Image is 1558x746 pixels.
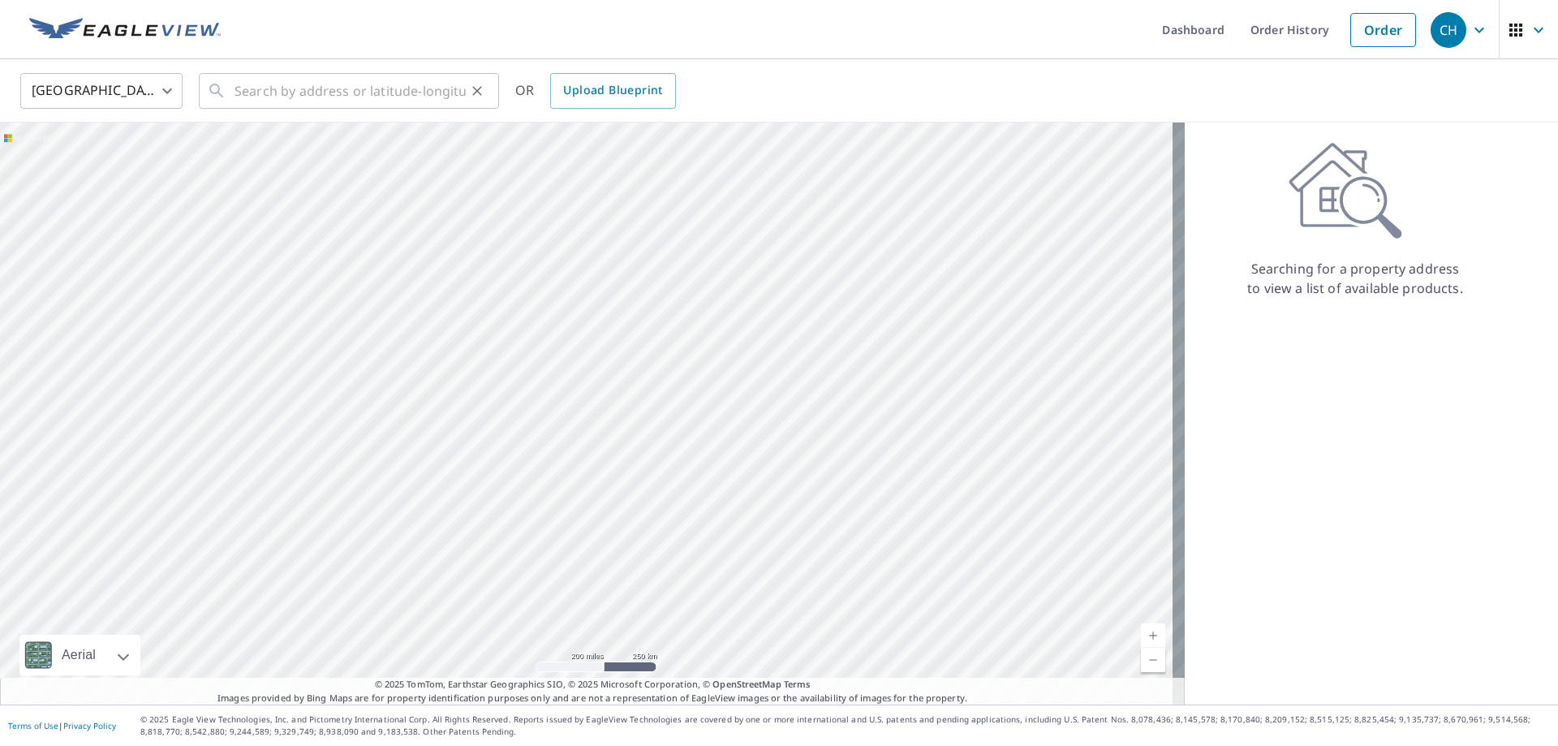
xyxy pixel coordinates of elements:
[1431,12,1466,48] div: CH
[784,678,811,690] a: Terms
[140,714,1550,738] p: © 2025 Eagle View Technologies, Inc. and Pictometry International Corp. All Rights Reserved. Repo...
[375,678,811,692] span: © 2025 TomTom, Earthstar Geographics SIO, © 2025 Microsoft Corporation, ©
[235,68,466,114] input: Search by address or latitude-longitude
[515,73,676,109] div: OR
[1246,259,1464,298] p: Searching for a property address to view a list of available products.
[1141,623,1165,648] a: Current Level 5, Zoom In
[466,80,488,102] button: Clear
[550,73,675,109] a: Upload Blueprint
[20,68,183,114] div: [GEOGRAPHIC_DATA]
[57,635,101,675] div: Aerial
[8,721,116,731] p: |
[1350,13,1416,47] a: Order
[19,635,140,675] div: Aerial
[712,678,781,690] a: OpenStreetMap
[29,18,221,42] img: EV Logo
[563,80,662,101] span: Upload Blueprint
[1141,648,1165,672] a: Current Level 5, Zoom Out
[8,720,58,731] a: Terms of Use
[63,720,116,731] a: Privacy Policy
